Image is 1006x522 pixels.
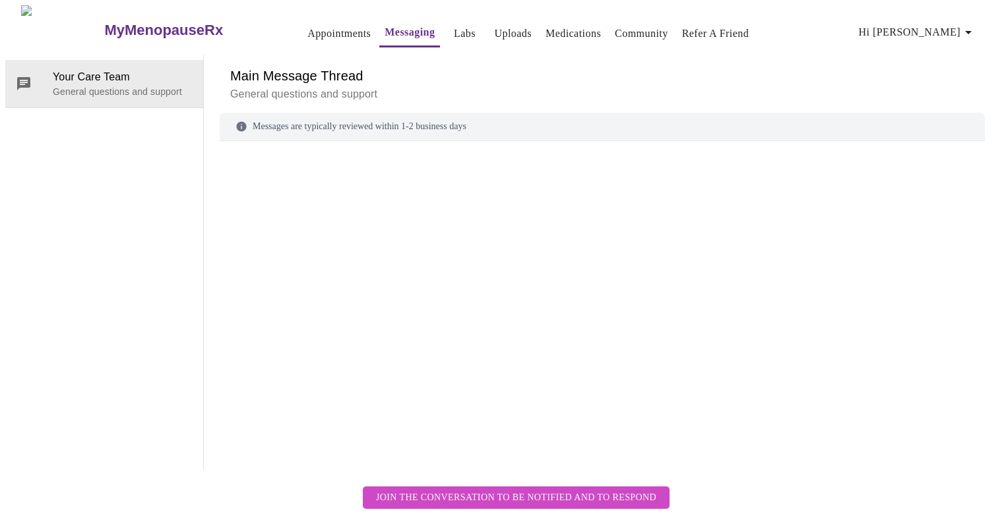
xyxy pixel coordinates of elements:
[682,24,749,43] a: Refer a Friend
[302,20,376,47] button: Appointments
[220,113,985,141] div: Messages are typically reviewed within 1-2 business days
[546,24,601,43] a: Medications
[307,24,371,43] a: Appointments
[489,20,537,47] button: Uploads
[103,7,276,53] a: MyMenopauseRx
[230,86,974,102] p: General questions and support
[230,65,974,86] h6: Main Message Thread
[53,85,193,98] p: General questions and support
[53,69,193,85] span: Your Care Team
[615,24,668,43] a: Community
[859,23,976,42] span: Hi [PERSON_NAME]
[494,24,532,43] a: Uploads
[5,60,203,107] div: Your Care TeamGeneral questions and support
[104,22,223,39] h3: MyMenopauseRx
[454,24,476,43] a: Labs
[610,20,674,47] button: Community
[443,20,486,47] button: Labs
[854,19,982,45] button: Hi [PERSON_NAME]
[21,5,103,55] img: MyMenopauseRx Logo
[379,19,440,47] button: Messaging
[385,23,435,42] a: Messaging
[677,20,755,47] button: Refer a Friend
[540,20,606,47] button: Medications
